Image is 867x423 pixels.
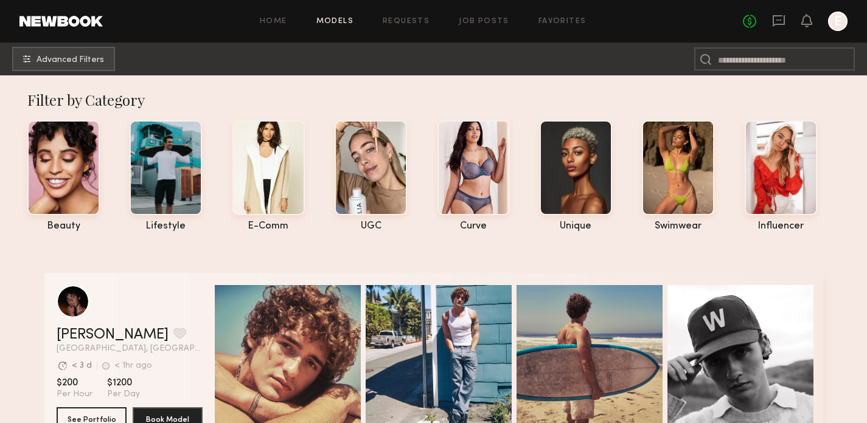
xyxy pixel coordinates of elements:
span: Per Hour [57,389,92,400]
span: $1200 [107,377,140,389]
a: Job Posts [459,18,509,26]
div: beauty [27,221,100,232]
div: < 1hr ago [114,362,152,370]
div: curve [437,221,510,232]
div: unique [540,221,612,232]
div: e-comm [232,221,305,232]
div: Filter by Category [27,90,852,109]
div: < 3 d [72,362,92,370]
div: swimwear [642,221,714,232]
a: E [828,12,848,31]
a: Home [260,18,287,26]
a: [PERSON_NAME] [57,328,169,342]
span: Per Day [107,389,140,400]
a: Requests [383,18,430,26]
a: Favorites [538,18,587,26]
div: lifestyle [130,221,202,232]
div: influencer [745,221,817,232]
button: Advanced Filters [12,47,115,71]
span: [GEOGRAPHIC_DATA], [GEOGRAPHIC_DATA] [57,345,203,353]
span: Advanced Filters [37,56,104,64]
a: Models [316,18,353,26]
div: UGC [335,221,407,232]
span: $200 [57,377,92,389]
